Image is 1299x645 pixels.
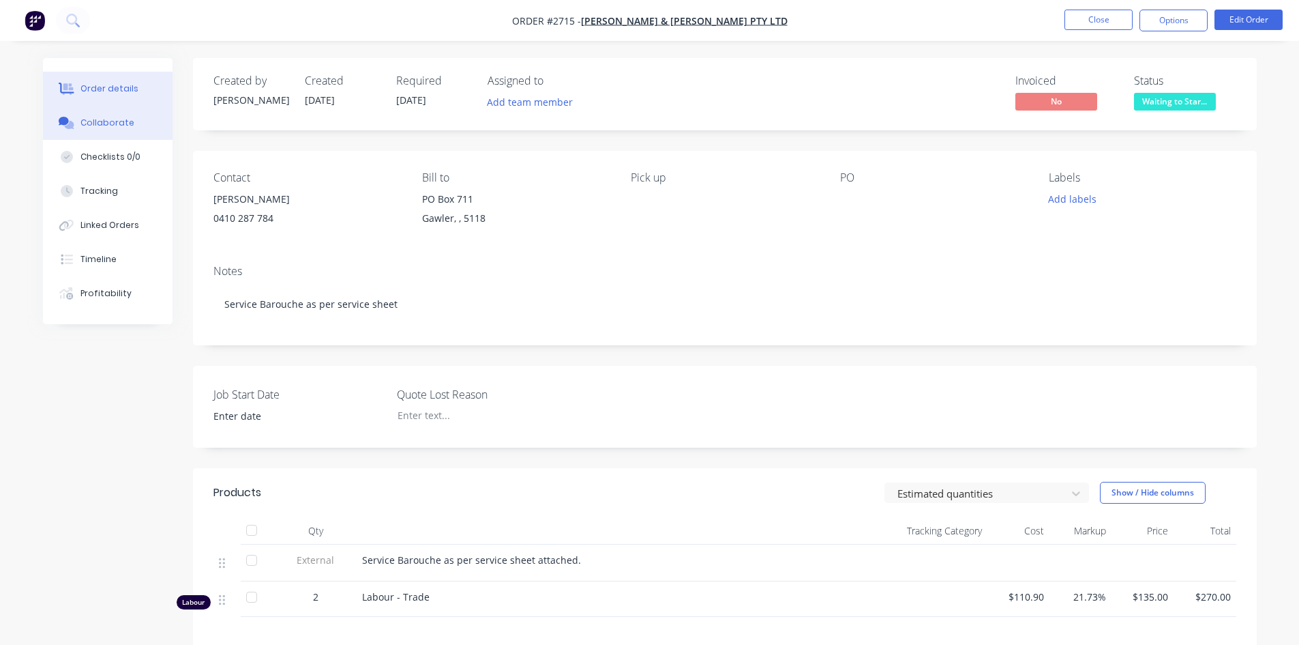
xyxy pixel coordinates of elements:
div: [PERSON_NAME] [213,190,400,209]
div: PO Box 711Gawler, , 5118 [422,190,609,233]
span: [DATE] [396,94,426,106]
span: External [280,553,351,567]
button: Order details [43,72,173,106]
div: Tracking [80,185,118,197]
span: $270.00 [1179,590,1230,604]
span: 2 [313,590,318,604]
div: Price [1111,517,1174,545]
input: Enter date [204,406,374,427]
button: Add team member [488,93,580,111]
span: Labour - Trade [362,590,430,603]
div: Gawler, , 5118 [422,209,609,228]
img: Factory [25,10,45,31]
button: Edit Order [1214,10,1283,30]
button: Tracking [43,174,173,208]
div: Collaborate [80,117,134,129]
div: [PERSON_NAME]0410 287 784 [213,190,400,233]
button: Options [1139,10,1208,31]
div: Invoiced [1015,74,1118,87]
button: Close [1064,10,1133,30]
button: Linked Orders [43,208,173,242]
div: Cost [987,517,1049,545]
span: 21.73% [1055,590,1106,604]
div: Notes [213,265,1236,278]
div: Tracking Category [834,517,987,545]
span: [DATE] [305,94,335,106]
div: Total [1174,517,1236,545]
div: Timeline [80,253,117,266]
button: Checklists 0/0 [43,140,173,174]
div: Linked Orders [80,219,139,231]
div: Assigned to [488,74,624,87]
button: Show / Hide columns [1100,482,1206,504]
div: Labour [177,595,211,610]
div: Qty [275,517,357,545]
div: Bill to [422,171,609,184]
div: [PERSON_NAME] [213,93,288,107]
div: Profitability [80,287,132,300]
label: Quote Lost Reason [397,386,567,403]
div: Required [396,74,471,87]
span: Service Barouche as per service sheet attached. [362,554,581,567]
div: Created by [213,74,288,87]
button: Timeline [43,242,173,276]
span: Waiting to Star... [1134,93,1216,110]
div: Status [1134,74,1236,87]
span: No [1015,93,1097,110]
div: PO [840,171,1027,184]
button: Collaborate [43,106,173,140]
button: Add labels [1041,190,1104,208]
div: Pick up [631,171,818,184]
div: Products [213,485,261,501]
span: $135.00 [1117,590,1168,604]
div: Contact [213,171,400,184]
div: Order details [80,83,138,95]
div: 0410 287 784 [213,209,400,228]
button: Profitability [43,276,173,311]
label: Job Start Date [213,386,384,403]
span: Order #2715 - [512,14,581,27]
a: [PERSON_NAME] & [PERSON_NAME] Pty Ltd [581,14,788,27]
div: PO Box 711 [422,190,609,209]
button: Waiting to Star... [1134,93,1216,113]
div: Markup [1049,517,1111,545]
div: Checklists 0/0 [80,151,140,163]
div: Labels [1049,171,1236,184]
button: Add team member [479,93,580,111]
span: $110.90 [993,590,1044,604]
div: Service Barouche as per service sheet [213,283,1236,325]
div: Created [305,74,380,87]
